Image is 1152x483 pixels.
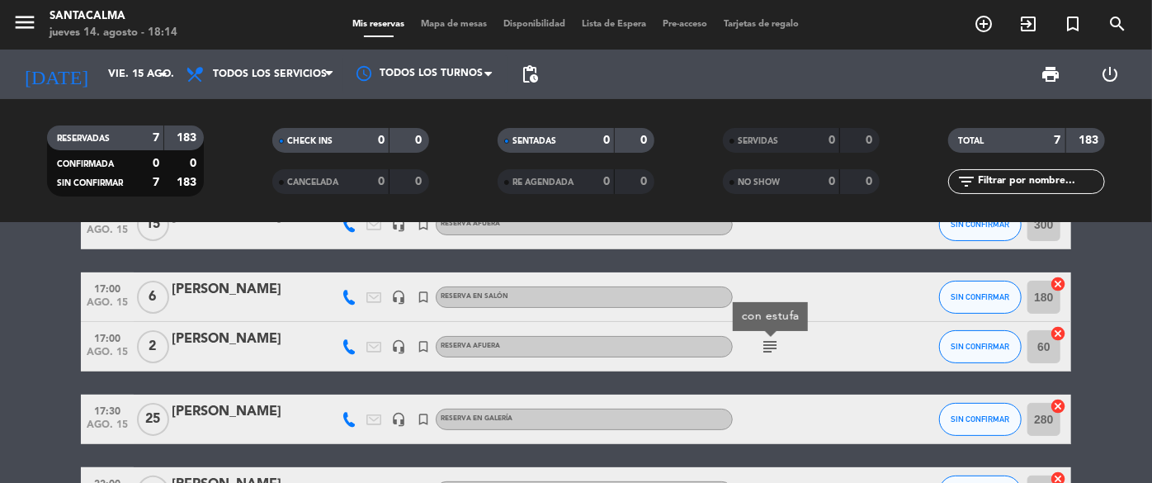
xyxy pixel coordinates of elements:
div: con estufa [742,308,800,325]
span: 15 [137,208,169,241]
strong: 0 [153,158,159,169]
i: search [1107,14,1127,34]
strong: 0 [378,135,385,146]
button: SIN CONFIRMAR [939,281,1022,314]
i: turned_in_not [416,412,431,427]
div: Santacalma [50,8,177,25]
i: headset_mic [391,217,406,232]
span: CHECK INS [287,137,333,145]
span: SIN CONFIRMAR [951,414,1010,424]
i: cancel [1050,276,1066,292]
button: SIN CONFIRMAR [939,330,1022,363]
div: [PERSON_NAME] [172,329,312,350]
i: cancel [1050,398,1066,414]
strong: 0 [378,176,385,187]
span: 17:00 [87,328,128,347]
strong: 0 [603,135,610,146]
i: cancel [1050,325,1066,342]
span: Pre-acceso [655,20,716,29]
span: Mis reservas [345,20,413,29]
span: 6 [137,281,169,314]
i: arrow_drop_down [153,64,173,84]
strong: 0 [641,176,651,187]
div: [PERSON_NAME] [172,401,312,423]
input: Filtrar por nombre... [976,173,1104,191]
span: pending_actions [520,64,540,84]
i: exit_to_app [1018,14,1038,34]
i: headset_mic [391,339,406,354]
button: SIN CONFIRMAR [939,403,1022,436]
span: 25 [137,403,169,436]
strong: 7 [153,177,159,188]
span: CONFIRMADA [57,160,114,168]
span: Todos los servicios [213,69,327,80]
span: print [1041,64,1060,84]
i: headset_mic [391,412,406,427]
strong: 0 [866,176,876,187]
span: SIN CONFIRMAR [951,292,1010,301]
span: Tarjetas de regalo [716,20,808,29]
i: power_settings_new [1100,64,1120,84]
span: Lista de Espera [574,20,655,29]
strong: 0 [641,135,651,146]
span: RESERVA EN SALÓN [441,293,508,300]
span: NO SHOW [738,178,780,187]
i: [DATE] [12,56,100,92]
strong: 183 [1079,135,1102,146]
strong: 0 [603,176,610,187]
strong: 183 [177,177,200,188]
div: [PERSON_NAME] [172,279,312,301]
i: turned_in_not [1063,14,1083,34]
i: headset_mic [391,290,406,305]
i: add_circle_outline [974,14,994,34]
span: ago. 15 [87,419,128,438]
div: LOG OUT [1080,50,1140,99]
i: turned_in_not [416,217,431,232]
strong: 183 [177,132,200,144]
strong: 7 [153,132,159,144]
i: turned_in_not [416,290,431,305]
i: filter_list [956,172,976,192]
strong: 7 [1055,135,1061,146]
span: Disponibilidad [496,20,574,29]
span: SIN CONFIRMAR [951,342,1010,351]
span: SIN CONFIRMAR [951,220,1010,229]
span: 2 [137,330,169,363]
span: RESERVADAS [57,135,110,143]
div: jueves 14. agosto - 18:14 [50,25,177,41]
button: SIN CONFIRMAR [939,208,1022,241]
i: subject [760,337,780,357]
span: Mapa de mesas [413,20,496,29]
strong: 0 [415,135,425,146]
span: CANCELADA [287,178,338,187]
span: ago. 15 [87,297,128,316]
span: ago. 15 [87,347,128,366]
span: 17:30 [87,400,128,419]
strong: 0 [190,158,200,169]
span: RESERVA AFUERA [441,343,500,349]
span: ago. 15 [87,225,128,244]
span: 17:00 [87,278,128,297]
span: TOTAL [958,137,984,145]
span: RESERVA EN GALERÍA [441,415,512,422]
strong: 0 [829,176,835,187]
span: SIN CONFIRMAR [57,179,123,187]
strong: 0 [415,176,425,187]
strong: 0 [829,135,835,146]
button: menu [12,10,37,40]
span: RE AGENDADA [512,178,574,187]
i: turned_in_not [416,339,431,354]
i: menu [12,10,37,35]
span: SERVIDAS [738,137,778,145]
span: RESERVA AFUERA [441,220,500,227]
span: SENTADAS [512,137,556,145]
strong: 0 [866,135,876,146]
